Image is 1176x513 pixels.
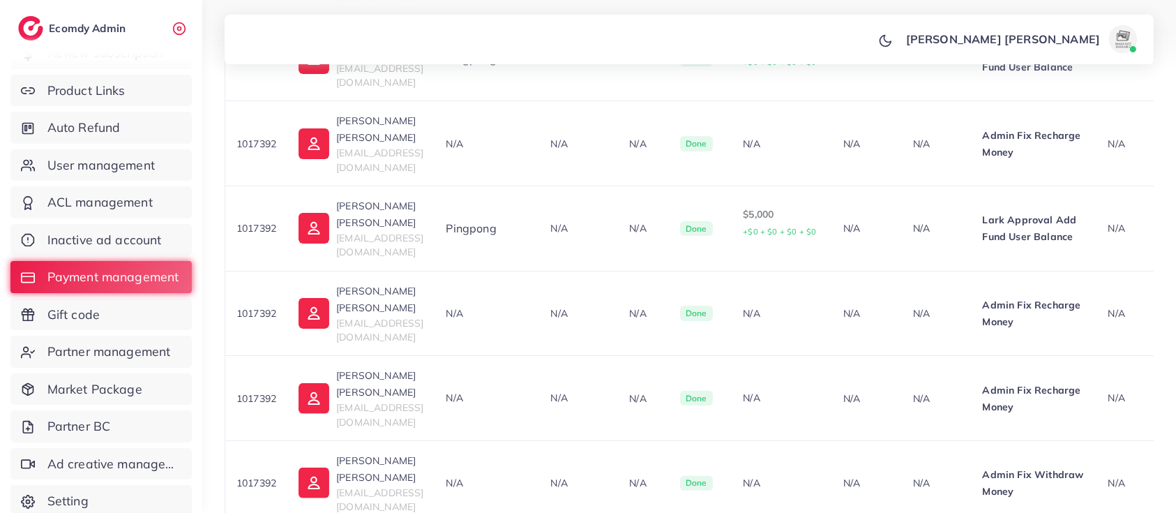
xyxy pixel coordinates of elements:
[236,135,276,152] p: 1017392
[49,22,129,35] h2: Ecomdy Admin
[551,307,568,320] span: N/A
[299,213,329,244] img: ic-user-info.36bf1079.svg
[299,468,329,498] img: ic-user-info.36bf1079.svg
[446,476,529,490] div: N/A
[336,112,423,146] p: [PERSON_NAME] [PERSON_NAME]
[743,476,820,490] div: N/A
[47,231,162,249] span: Inactive ad account
[983,297,1086,330] p: Admin Fix Recharge Money
[843,305,891,322] p: N/A
[983,211,1086,245] p: Lark Approval Add Fund User Balance
[629,305,658,322] p: N/A
[47,156,155,174] span: User management
[446,221,529,237] div: Pingpong
[236,475,276,491] p: 1017392
[10,112,192,144] a: Auto Refund
[843,135,891,152] p: N/A
[1108,307,1125,320] span: N/A
[743,206,820,240] p: $5,000
[913,390,960,407] p: N/A
[446,137,529,151] div: N/A
[10,224,192,256] a: Inactive ad account
[18,16,43,40] img: logo
[913,135,960,152] p: N/A
[629,135,658,152] p: N/A
[680,476,713,491] span: Done
[913,220,960,237] p: N/A
[446,391,529,405] div: N/A
[843,390,891,407] p: N/A
[47,492,89,510] span: Setting
[743,391,820,405] div: N/A
[336,283,423,316] p: [PERSON_NAME] [PERSON_NAME]
[10,336,192,368] a: Partner management
[680,391,713,406] span: Done
[47,455,181,473] span: Ad creative management
[629,390,658,407] p: N/A
[680,136,713,151] span: Done
[18,16,129,40] a: logoEcomdy Admin
[10,261,192,293] a: Payment management
[843,220,891,237] p: N/A
[1108,392,1125,404] span: N/A
[336,401,423,428] span: [EMAIL_ADDRESS][DOMAIN_NAME]
[913,305,960,322] p: N/A
[743,306,820,320] div: N/A
[47,268,179,286] span: Payment management
[680,306,713,321] span: Done
[47,44,164,62] span: Review subscription
[551,137,568,150] span: N/A
[843,475,891,491] p: N/A
[913,475,960,491] p: N/A
[47,417,111,436] span: Partner BC
[336,486,423,513] span: [EMAIL_ADDRESS][DOMAIN_NAME]
[236,220,276,237] p: 1017392
[47,119,121,137] span: Auto Refund
[551,392,568,404] span: N/A
[236,390,276,407] p: 1017392
[336,452,423,486] p: [PERSON_NAME] [PERSON_NAME]
[47,193,153,211] span: ACL management
[236,305,276,322] p: 1017392
[551,477,568,489] span: N/A
[10,75,192,107] a: Product Links
[336,367,423,401] p: [PERSON_NAME] [PERSON_NAME]
[1108,477,1125,489] span: N/A
[551,222,568,235] span: N/A
[446,306,529,320] div: N/A
[1109,25,1137,53] img: avatar
[299,383,329,414] img: ic-user-info.36bf1079.svg
[336,317,423,343] span: [EMAIL_ADDRESS][DOMAIN_NAME]
[10,37,192,69] a: Review subscription
[47,82,126,100] span: Product Links
[10,448,192,480] a: Ad creative management
[10,149,192,181] a: User management
[10,373,192,406] a: Market Package
[983,127,1086,161] p: Admin Fix Recharge Money
[10,186,192,218] a: ACL management
[336,232,423,258] span: [EMAIL_ADDRESS][DOMAIN_NAME]
[629,220,658,237] p: N/A
[299,128,329,159] img: ic-user-info.36bf1079.svg
[1108,137,1125,150] span: N/A
[680,221,713,237] span: Done
[743,137,820,151] div: N/A
[47,380,142,399] span: Market Package
[983,466,1086,500] p: Admin Fix Withdraw Money
[743,227,816,237] small: +$0 + $0 + $0 + $0
[898,25,1143,53] a: [PERSON_NAME] [PERSON_NAME]avatar
[336,147,423,173] span: [EMAIL_ADDRESS][DOMAIN_NAME]
[47,306,100,324] span: Gift code
[336,62,423,89] span: [EMAIL_ADDRESS][DOMAIN_NAME]
[10,410,192,443] a: Partner BC
[1108,222,1125,235] span: N/A
[10,299,192,331] a: Gift code
[47,343,171,361] span: Partner management
[983,382,1086,415] p: Admin Fix Recharge Money
[906,31,1100,47] p: [PERSON_NAME] [PERSON_NAME]
[336,198,423,231] p: [PERSON_NAME] [PERSON_NAME]
[299,298,329,329] img: ic-user-info.36bf1079.svg
[629,475,658,491] p: N/A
